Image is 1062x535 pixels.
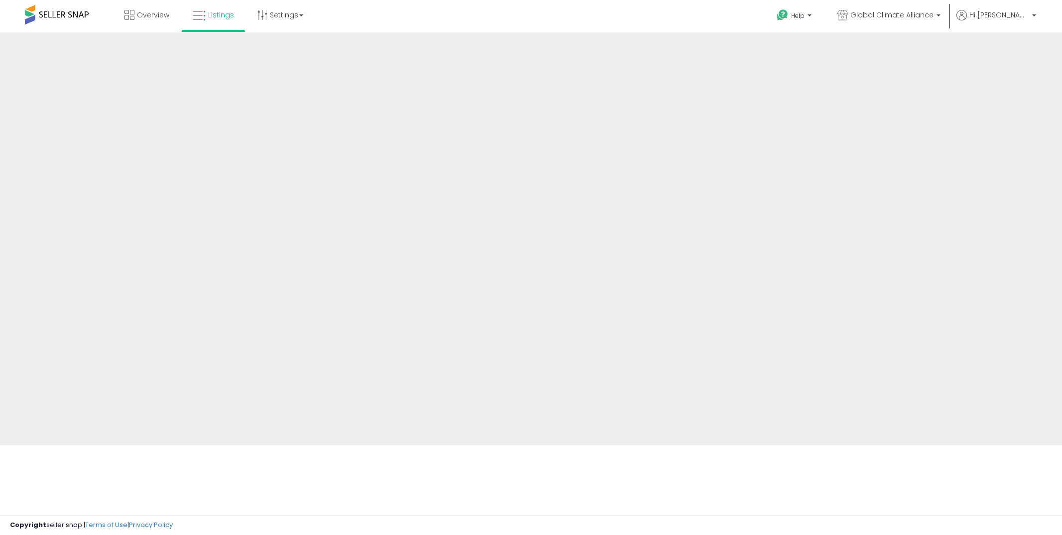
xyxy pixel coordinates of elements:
span: Global Climate Alliance [850,10,934,20]
span: Listings [208,10,234,20]
i: Get Help [776,9,789,21]
span: Overview [137,10,169,20]
span: Help [791,11,805,20]
a: Hi [PERSON_NAME] [956,10,1036,32]
a: Help [769,1,822,32]
span: Hi [PERSON_NAME] [969,10,1029,20]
